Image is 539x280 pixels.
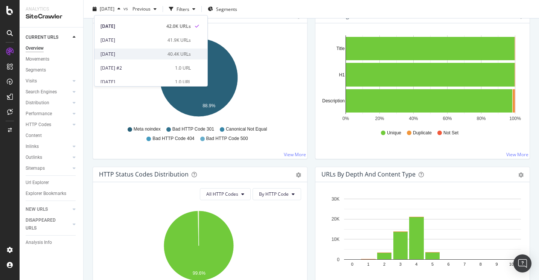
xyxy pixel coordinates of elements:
[26,55,78,63] a: Movements
[509,262,516,266] text: 10+
[166,3,198,15] button: Filters
[332,196,340,202] text: 30K
[205,3,240,15] button: Segments
[413,130,432,136] span: Duplicate
[203,103,215,108] text: 88.9%
[513,254,531,272] div: Open Intercom Messenger
[339,72,345,78] text: H1
[26,66,78,74] a: Segments
[480,262,482,266] text: 8
[26,164,45,172] div: Sitemaps
[172,126,214,132] span: Bad HTTP Code 301
[100,23,162,30] div: [DATE]
[26,44,44,52] div: Overview
[26,77,70,85] a: Visits
[409,116,418,121] text: 40%
[26,132,42,140] div: Content
[134,126,161,132] span: Meta noindex
[259,191,289,197] span: By HTTP Code
[177,6,189,12] div: Filters
[443,130,458,136] span: Not Set
[26,239,78,247] a: Analysis Info
[26,6,77,12] div: Analytics
[26,12,77,21] div: SiteCrawler
[26,132,78,140] a: Content
[431,262,434,266] text: 5
[26,33,58,41] div: CURRENT URLS
[129,3,160,15] button: Previous
[226,126,267,132] span: Canonical Not Equal
[175,65,191,72] div: 1.0 URL
[26,179,78,187] a: Url Explorer
[383,262,385,266] text: 2
[495,262,498,266] text: 9
[415,262,417,266] text: 4
[26,164,70,172] a: Sitemaps
[26,110,52,118] div: Performance
[216,6,237,12] span: Segments
[100,6,114,12] span: 2025 Oct. 9th
[99,170,189,178] div: HTTP Status Codes Distribution
[167,37,191,44] div: 41.9K URLs
[26,205,48,213] div: NEW URLS
[123,5,129,11] span: vs
[26,143,39,151] div: Inlinks
[351,262,353,266] text: 0
[321,35,521,123] svg: A chart.
[509,116,521,121] text: 100%
[443,116,452,121] text: 60%
[26,216,64,232] div: DISAPPEARED URLS
[448,262,450,266] text: 6
[26,77,37,85] div: Visits
[193,271,206,276] text: 99.6%
[26,121,70,129] a: HTTP Codes
[206,191,238,197] span: All HTTP Codes
[26,239,52,247] div: Analysis Info
[26,55,49,63] div: Movements
[387,130,401,136] span: Unique
[26,216,70,232] a: DISAPPEARED URLS
[26,190,78,198] a: Explorer Bookmarks
[100,37,163,44] div: [DATE]
[26,143,70,151] a: Inlinks
[26,190,66,198] div: Explorer Bookmarks
[26,99,49,107] div: Distribution
[26,66,46,74] div: Segments
[343,116,349,121] text: 0%
[200,188,251,200] button: All HTTP Codes
[166,23,191,30] div: 42.0K URLs
[26,154,70,161] a: Outlinks
[99,35,298,123] div: A chart.
[26,179,49,187] div: Url Explorer
[100,51,163,58] div: [DATE]
[26,154,42,161] div: Outlinks
[90,3,123,15] button: [DATE]
[167,51,191,58] div: 40.4K URLs
[336,46,345,51] text: Title
[367,262,369,266] text: 1
[26,121,51,129] div: HTTP Codes
[518,172,524,178] div: gear
[463,262,466,266] text: 7
[100,65,171,72] div: [DATE] #2
[152,135,194,142] span: Bad HTTP Code 404
[26,88,70,96] a: Search Engines
[100,79,171,85] div: [DATE]
[332,216,340,222] text: 20K
[206,135,248,142] span: Bad HTTP Code 500
[26,205,70,213] a: NEW URLS
[375,116,384,121] text: 20%
[399,262,402,266] text: 3
[477,116,486,121] text: 80%
[26,110,70,118] a: Performance
[175,79,191,85] div: 1.0 URL
[337,257,340,262] text: 0
[26,99,70,107] a: Distribution
[129,6,151,12] span: Previous
[322,98,345,103] text: Description
[506,151,528,158] a: View More
[321,170,416,178] div: URLs by Depth and Content Type
[332,237,340,242] text: 10K
[296,172,301,178] div: gear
